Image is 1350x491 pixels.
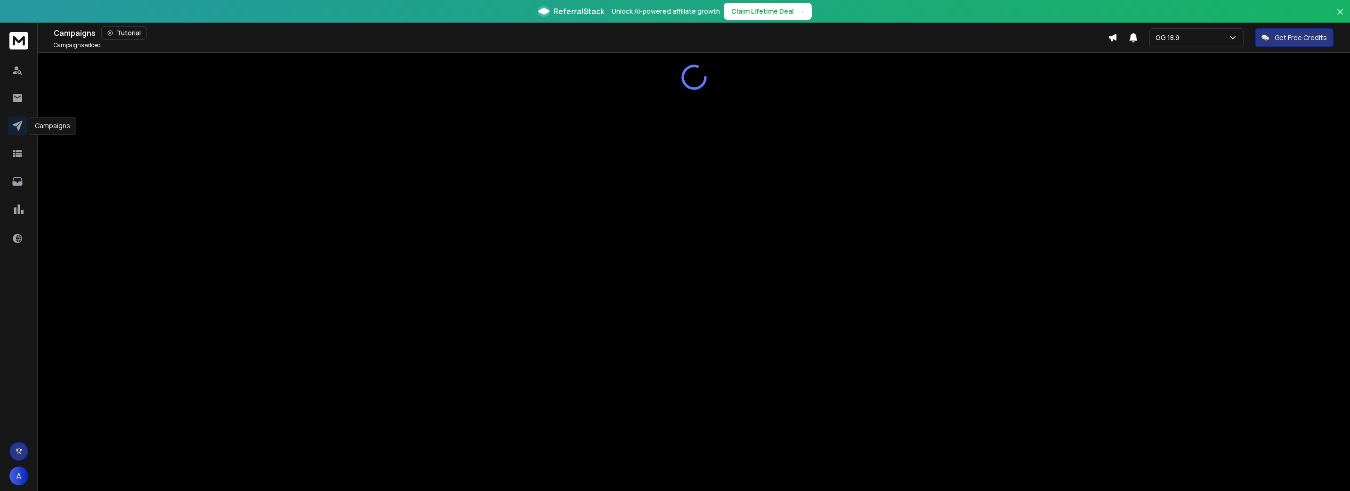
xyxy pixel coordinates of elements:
[9,466,28,485] button: A
[54,26,1108,40] div: Campaigns
[29,117,76,135] div: Campaigns
[1255,28,1334,47] button: Get Free Credits
[101,26,147,40] button: Tutorial
[553,6,604,17] span: ReferralStack
[798,7,804,16] span: →
[724,3,812,20] button: Claim Lifetime Deal→
[1275,33,1327,42] p: Get Free Credits
[1156,33,1183,42] p: GG 18.9
[1334,6,1346,28] button: Close banner
[54,41,101,49] p: Campaigns added
[612,7,720,16] p: Unlock AI-powered affiliate growth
